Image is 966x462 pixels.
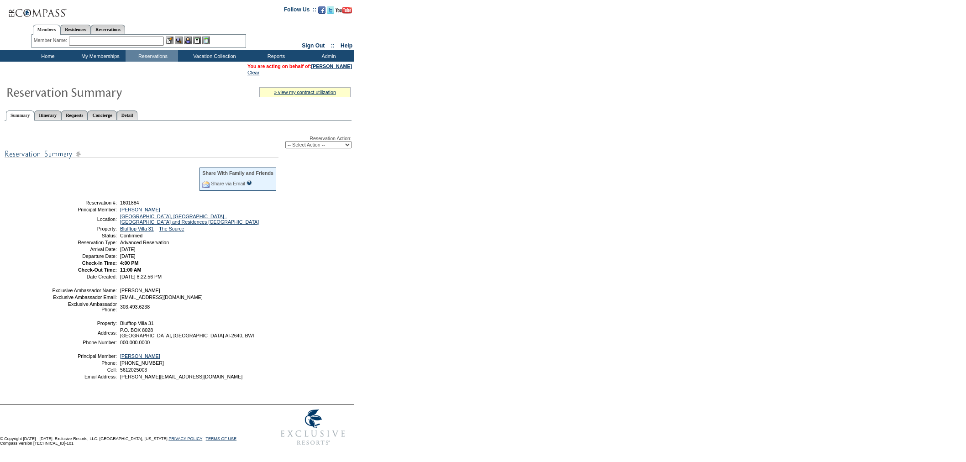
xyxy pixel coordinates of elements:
a: Summary [6,110,34,121]
td: Location: [52,214,117,225]
strong: Check-In Time: [82,260,117,266]
div: Reservation Action: [5,136,352,148]
td: Phone Number: [52,340,117,345]
a: [GEOGRAPHIC_DATA], [GEOGRAPHIC_DATA] - [GEOGRAPHIC_DATA] and Residences [GEOGRAPHIC_DATA] [120,214,259,225]
span: [DATE] 8:22:56 PM [120,274,162,279]
span: Confirmed [120,233,142,238]
td: Vacation Collection [178,50,249,62]
td: Principal Member: [52,207,117,212]
span: 11:00 AM [120,267,141,273]
img: Follow us on Twitter [327,6,334,14]
td: Status: [52,233,117,238]
td: Email Address: [52,374,117,379]
img: subTtlResSummary.gif [5,148,278,160]
a: Members [33,25,61,35]
span: 4:00 PM [120,260,138,266]
td: Arrival Date: [52,247,117,252]
strong: Check-Out Time: [78,267,117,273]
span: [PHONE_NUMBER] [120,360,164,366]
td: Reservation Type: [52,240,117,245]
div: Member Name: [34,37,69,44]
span: 1601884 [120,200,139,205]
a: Clear [247,70,259,75]
a: Residences [60,25,91,34]
span: [DATE] [120,247,136,252]
td: Principal Member: [52,353,117,359]
td: Address: [52,327,117,338]
td: Admin [301,50,354,62]
span: [EMAIL_ADDRESS][DOMAIN_NAME] [120,294,203,300]
img: View [175,37,183,44]
a: Follow us on Twitter [327,9,334,15]
a: Share via Email [211,181,245,186]
a: [PERSON_NAME] [120,207,160,212]
span: 000.000.0000 [120,340,150,345]
img: Become our fan on Facebook [318,6,325,14]
a: [PERSON_NAME] [120,353,160,359]
img: b_edit.gif [166,37,173,44]
a: Sign Out [302,42,325,49]
td: Reservation #: [52,200,117,205]
td: Property: [52,226,117,231]
span: [PERSON_NAME][EMAIL_ADDRESS][DOMAIN_NAME] [120,374,242,379]
td: Reservations [126,50,178,62]
div: Share With Family and Friends [202,170,273,176]
td: My Memberships [73,50,126,62]
span: [PERSON_NAME] [120,288,160,293]
a: TERMS OF USE [206,436,237,441]
td: Cell: [52,367,117,373]
img: Reservaton Summary [6,83,189,101]
img: Exclusive Resorts [272,404,354,450]
td: Follow Us :: [284,5,316,16]
td: Phone: [52,360,117,366]
span: Blufftop Villa 31 [120,320,154,326]
a: » view my contract utilization [274,89,336,95]
span: :: [331,42,335,49]
td: Departure Date: [52,253,117,259]
a: Reservations [91,25,125,34]
a: Blufftop Villa 31 [120,226,154,231]
td: Exclusive Ambassador Email: [52,294,117,300]
span: P.O. BOX 8028 [GEOGRAPHIC_DATA], [GEOGRAPHIC_DATA] AI-2640, BWI [120,327,254,338]
span: Advanced Reservation [120,240,169,245]
a: Subscribe to our YouTube Channel [336,9,352,15]
td: Reports [249,50,301,62]
span: [DATE] [120,253,136,259]
span: 5612025003 [120,367,147,373]
span: 303.493.6238 [120,304,150,310]
a: PRIVACY POLICY [168,436,202,441]
input: What is this? [247,180,252,185]
img: Subscribe to our YouTube Channel [336,7,352,14]
span: You are acting on behalf of: [247,63,352,69]
img: Impersonate [184,37,192,44]
a: Become our fan on Facebook [318,9,325,15]
a: Requests [61,110,88,120]
td: Date Created: [52,274,117,279]
td: Exclusive Ambassador Phone: [52,301,117,312]
a: [PERSON_NAME] [311,63,352,69]
img: b_calculator.gif [202,37,210,44]
a: Itinerary [34,110,61,120]
img: Reservations [193,37,201,44]
a: The Source [159,226,184,231]
td: Home [21,50,73,62]
a: Help [341,42,352,49]
a: Detail [117,110,138,120]
td: Exclusive Ambassador Name: [52,288,117,293]
td: Property: [52,320,117,326]
a: Concierge [88,110,116,120]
